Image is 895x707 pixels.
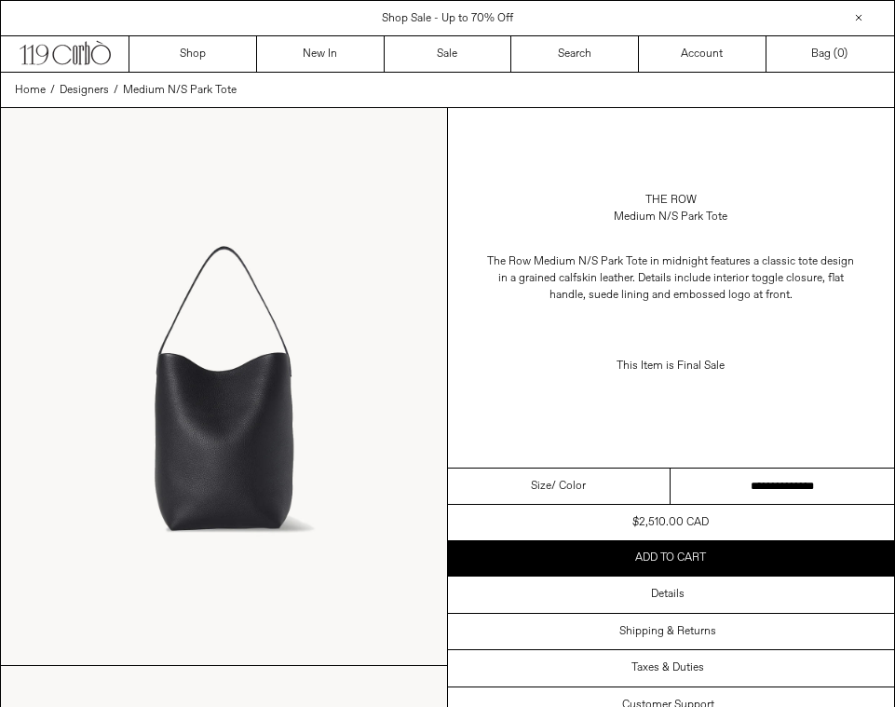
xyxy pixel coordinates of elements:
a: Bag () [766,36,894,72]
span: Medium N/S Park Tote [123,83,237,98]
span: Designers [60,83,109,98]
a: New In [257,36,385,72]
div: Medium N/S Park Tote [614,209,727,225]
h3: Shipping & Returns [619,625,716,638]
span: Home [15,83,46,98]
p: This Item is Final Sale [484,348,857,384]
a: Search [511,36,639,72]
a: Medium N/S Park Tote [123,82,237,99]
span: / [50,82,55,99]
img: The_Row_Medium_N_S_Park_Tote_1800x1800.jpg [1,108,447,665]
span: 0 [837,47,844,61]
span: / [114,82,118,99]
span: / Color [551,478,586,495]
span: Size [531,478,551,495]
div: $2,510.00 CAD [632,514,709,531]
a: Account [639,36,766,72]
span: Add to cart [635,551,706,565]
a: Shop [129,36,257,72]
h3: Details [651,588,685,601]
a: Sale [385,36,512,72]
span: ) [837,46,848,62]
h3: Taxes & Duties [631,661,704,674]
p: The Row Medium N/S Park Tote in midnight features a classic tote design in a grained calfskin lea... [484,244,857,313]
a: Home [15,82,46,99]
a: Designers [60,82,109,99]
a: Shop Sale - Up to 70% Off [382,11,513,26]
button: Add to cart [448,540,895,576]
a: The Row [645,192,697,209]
